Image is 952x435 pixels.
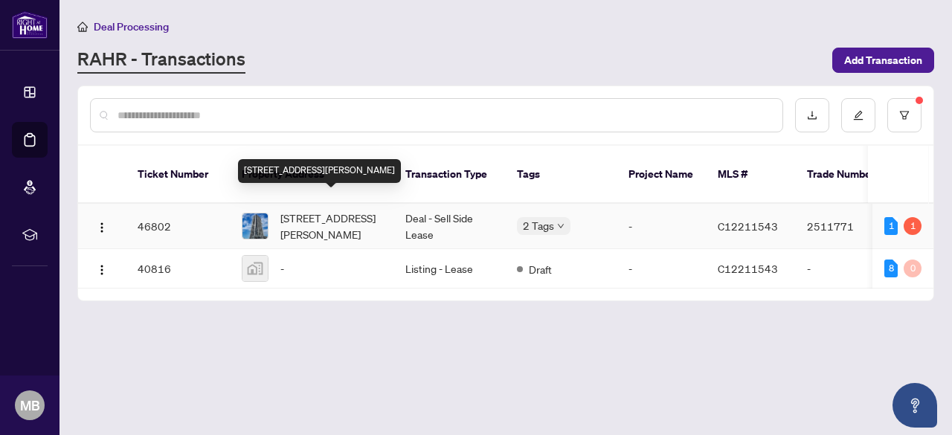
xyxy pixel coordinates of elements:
td: 2511771 [795,204,899,249]
th: Trade Number [795,146,899,204]
span: [STREET_ADDRESS][PERSON_NAME] [280,210,382,242]
span: filter [899,110,910,120]
img: Logo [96,222,108,233]
span: download [807,110,817,120]
span: 2 Tags [523,217,554,234]
th: Project Name [617,146,706,204]
td: 40816 [126,249,230,289]
button: Logo [90,214,114,238]
th: Ticket Number [126,146,230,204]
a: RAHR - Transactions [77,47,245,74]
th: Tags [505,146,617,204]
span: C12211543 [718,262,778,275]
td: Listing - Lease [393,249,505,289]
span: Deal Processing [94,20,169,33]
div: 8 [884,260,898,277]
button: Add Transaction [832,48,934,73]
td: - [795,249,899,289]
span: home [77,22,88,32]
span: Draft [529,261,552,277]
div: 1 [884,217,898,235]
th: MLS # [706,146,795,204]
button: download [795,98,829,132]
span: edit [853,110,863,120]
button: edit [841,98,875,132]
span: Add Transaction [844,48,922,72]
img: logo [12,11,48,39]
button: Logo [90,257,114,280]
td: - [617,249,706,289]
td: 46802 [126,204,230,249]
img: thumbnail-img [242,213,268,239]
div: 0 [904,260,922,277]
button: filter [887,98,922,132]
img: Logo [96,264,108,276]
button: Open asap [892,383,937,428]
span: MB [20,395,40,416]
th: Property Address [230,146,393,204]
img: thumbnail-img [242,256,268,281]
div: 1 [904,217,922,235]
th: Transaction Type [393,146,505,204]
td: - [617,204,706,249]
td: Deal - Sell Side Lease [393,204,505,249]
div: [STREET_ADDRESS][PERSON_NAME] [238,159,401,183]
span: down [557,222,565,230]
span: C12211543 [718,219,778,233]
span: - [280,260,284,277]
